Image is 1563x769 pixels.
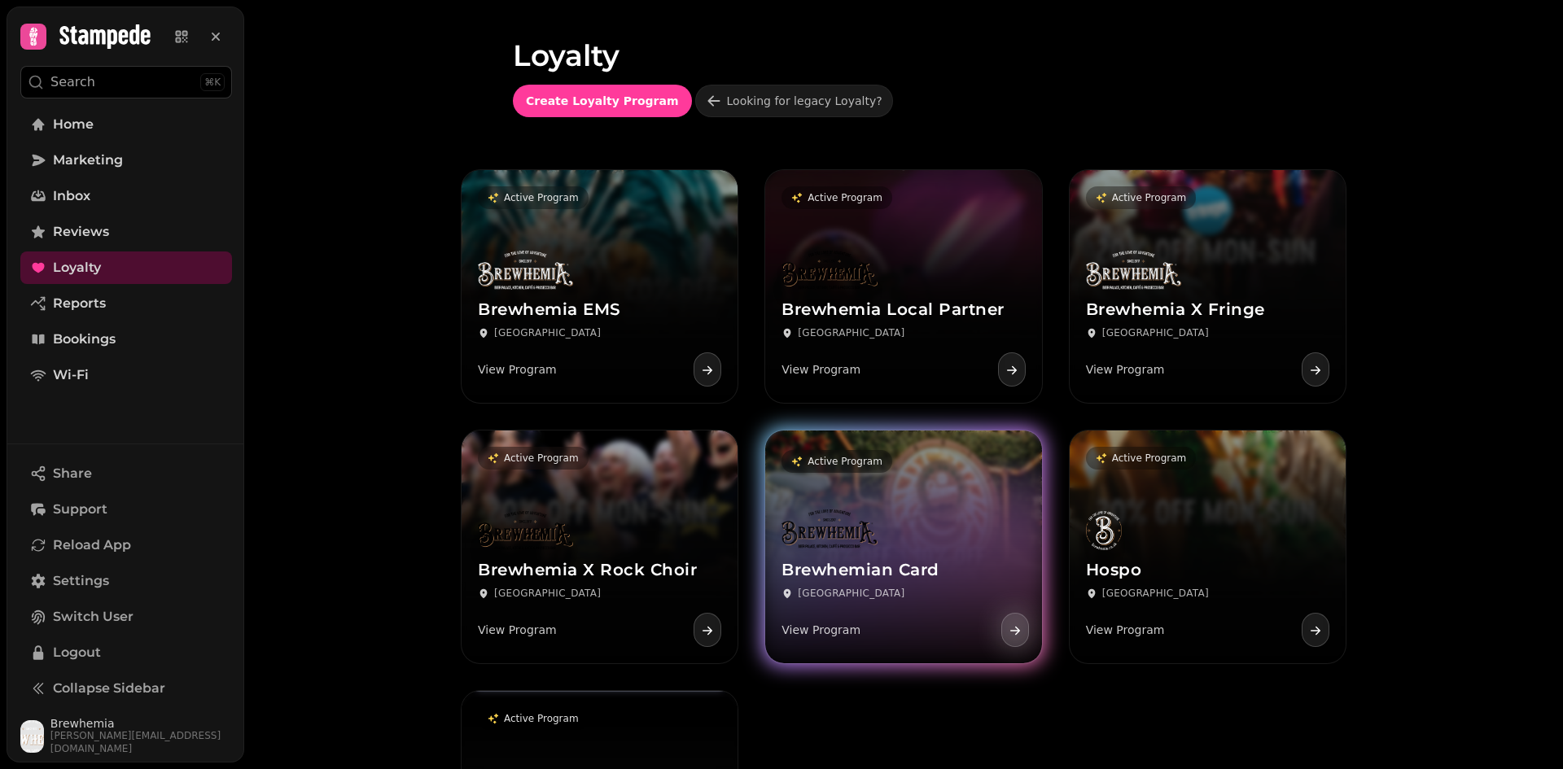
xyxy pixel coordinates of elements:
[50,718,232,729] span: Brewhemia
[494,326,601,339] p: [GEOGRAPHIC_DATA]
[478,361,557,378] p: View Program
[53,500,107,519] span: Support
[53,464,92,483] span: Share
[53,186,90,206] span: Inbox
[1070,170,1346,403] a: Active ProgramBrewhemia X FringeBrewhemia X Fringe[GEOGRAPHIC_DATA]View Program
[53,365,89,385] span: Wi-Fi
[462,430,738,663] a: Active ProgramBrewhemia X Rock ChoirBrewhemia X Rock Choir[GEOGRAPHIC_DATA]View Program
[1112,452,1187,465] p: Active Program
[20,287,232,320] a: Reports
[1086,560,1329,580] h3: Hospo
[53,679,165,698] span: Collapse Sidebar
[20,108,232,141] a: Home
[1112,191,1187,204] p: Active Program
[478,511,573,550] img: Brewhemia X Rock Choir
[781,509,877,548] img: Brewhemian Card
[478,622,557,638] p: View Program
[1086,361,1165,378] p: View Program
[781,251,877,290] img: Brewhemia Local Partner
[53,607,134,627] span: Switch User
[504,712,579,725] p: Active Program
[765,430,1041,663] a: Active ProgramBrewhemian CardBrewhemian Card[GEOGRAPHIC_DATA]View Program
[765,170,1041,403] a: Active ProgramBrewhemia Local Partner Brewhemia Local Partner[GEOGRAPHIC_DATA]View Program
[53,535,131,555] span: Reload App
[504,452,579,465] p: Active Program
[504,191,579,204] p: Active Program
[20,251,232,284] a: Loyalty
[1086,299,1329,320] h3: Brewhemia X Fringe
[1086,511,1123,550] img: Hospo
[494,587,601,600] p: [GEOGRAPHIC_DATA]
[478,299,721,320] h3: Brewhemia EMS
[1086,622,1165,638] p: View Program
[53,115,94,134] span: Home
[53,294,106,313] span: Reports
[20,359,232,391] a: Wi-Fi
[53,571,109,591] span: Settings
[20,672,232,705] button: Collapse Sidebar
[20,601,232,633] button: Switch User
[1102,326,1209,339] p: [GEOGRAPHIC_DATA]
[513,85,692,117] button: Create Loyalty Program
[20,529,232,561] button: Reload App
[781,361,860,378] p: View Program
[53,330,116,349] span: Bookings
[200,73,225,91] div: ⌘K
[50,729,232,755] span: [PERSON_NAME][EMAIL_ADDRESS][DOMAIN_NAME]
[462,170,738,403] a: Active ProgramBrewhemia EMS Brewhemia EMS[GEOGRAPHIC_DATA]View Program
[1102,587,1209,600] p: [GEOGRAPHIC_DATA]
[478,251,573,290] img: Brewhemia EMS
[53,222,109,242] span: Reviews
[20,216,232,248] a: Reviews
[695,85,893,117] a: Looking for legacy Loyalty?
[781,622,860,638] p: View Program
[53,151,123,170] span: Marketing
[20,718,232,755] button: User avatarBrewhemia[PERSON_NAME][EMAIL_ADDRESS][DOMAIN_NAME]
[20,457,232,490] button: Share
[526,95,679,107] span: Create Loyalty Program
[798,587,904,600] p: [GEOGRAPHIC_DATA]
[1086,251,1181,290] img: Brewhemia X Fringe
[1070,430,1346,663] a: Active ProgramHospoHospo[GEOGRAPHIC_DATA]View Program
[20,565,232,597] a: Settings
[798,326,904,339] p: [GEOGRAPHIC_DATA]
[53,258,101,277] span: Loyalty
[20,323,232,356] a: Bookings
[20,180,232,212] a: Inbox
[20,720,44,753] img: User avatar
[808,191,882,204] p: Active Program
[781,560,1025,580] h3: Brewhemian Card
[20,144,232,177] a: Marketing
[20,66,232,98] button: Search⌘K
[808,455,882,468] p: Active Program
[478,560,721,580] h3: Brewhemia X Rock Choir
[53,643,101,662] span: Logout
[20,636,232,669] button: Logout
[727,93,882,109] div: Looking for legacy Loyalty?
[781,299,1025,320] h3: Brewhemia Local Partner
[20,493,232,526] button: Support
[50,72,95,92] p: Search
